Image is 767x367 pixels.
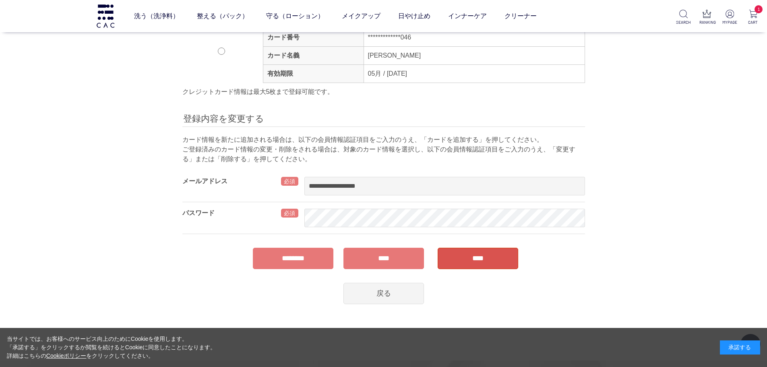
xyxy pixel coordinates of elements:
[95,4,116,27] img: logo
[197,5,248,27] a: 整える（パック）
[266,5,324,27] a: 守る（ローション）
[263,46,364,64] th: カード名義
[699,19,714,25] p: RANKING
[7,335,216,360] div: 当サイトでは、お客様へのサービス向上のためにCookieを使用します。 「承諾する」をクリックするか閲覧を続けるとCookieに同意したことになります。 詳細はこちらの をクリックしてください。
[343,283,424,304] a: 戻る
[722,19,737,25] p: MYPAGE
[504,5,537,27] a: クリーナー
[263,64,364,83] th: 有効期限
[364,46,585,64] td: [PERSON_NAME]
[746,10,761,25] a: 1 CART
[720,340,760,355] div: 承諾する
[398,5,430,27] a: 日やけ止め
[364,64,585,83] td: 05月 / [DATE]
[755,5,763,13] span: 1
[46,352,87,359] a: Cookieポリシー
[448,5,487,27] a: インナーケア
[182,135,585,164] p: カード情報を新たに追加される場合は、以下の会員情報認証項目をご入力のうえ、「カードを追加する」を押してください。 ご登録済みのカード情報の変更・削除をされる場合は、対象のカード情報を選択し、以下...
[342,5,380,27] a: メイクアップ
[722,10,737,25] a: MYPAGE
[182,113,585,127] h2: 登録内容を変更する
[182,178,227,185] label: メールアドレス
[699,10,714,25] a: RANKING
[676,19,691,25] p: SEARCH
[676,10,691,25] a: SEARCH
[134,5,179,27] a: 洗う（洗浄料）
[746,19,761,25] p: CART
[182,209,215,216] label: パスワード
[182,87,585,97] p: クレジットカード情報は最大5枚まで登録可能です。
